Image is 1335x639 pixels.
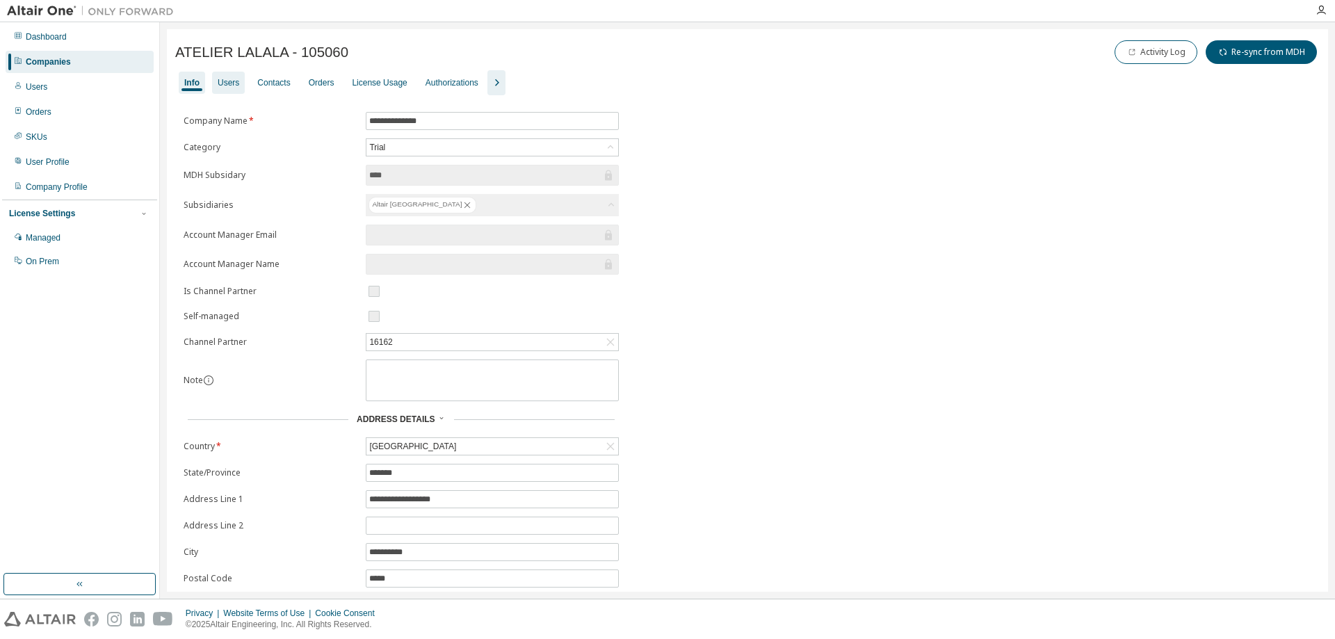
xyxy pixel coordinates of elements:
button: information [203,375,214,386]
img: youtube.svg [153,612,173,626]
label: MDH Subsidary [184,170,357,181]
img: Altair One [7,4,181,18]
div: Cookie Consent [315,608,382,619]
label: State/Province [184,467,357,478]
button: Activity Log [1115,40,1197,64]
label: City [184,547,357,558]
label: Address Line 2 [184,520,357,531]
img: instagram.svg [107,612,122,626]
div: License Usage [352,77,407,88]
div: On Prem [26,256,59,267]
div: User Profile [26,156,70,168]
label: Company Name [184,115,357,127]
div: Companies [26,56,71,67]
div: Trial [366,139,618,156]
div: 16162 [367,334,394,350]
div: Contacts [257,77,290,88]
div: Dashboard [26,31,67,42]
div: Managed [26,232,60,243]
div: Info [184,77,200,88]
span: Address Details [357,414,435,424]
span: ATELIER LALALA - 105060 [175,45,348,60]
div: Orders [309,77,334,88]
label: Is Channel Partner [184,286,357,297]
div: Authorizations [426,77,478,88]
div: Users [26,81,47,92]
div: [GEOGRAPHIC_DATA] [367,439,458,454]
label: Subsidiaries [184,200,357,211]
label: Country [184,441,357,452]
div: SKUs [26,131,47,143]
label: Account Manager Name [184,259,357,270]
div: [GEOGRAPHIC_DATA] [366,438,618,455]
div: License Settings [9,208,75,219]
label: Note [184,374,203,386]
div: Company Profile [26,181,88,193]
div: Altair [GEOGRAPHIC_DATA] [366,194,619,216]
div: Privacy [186,608,223,619]
div: Altair [GEOGRAPHIC_DATA] [369,197,476,213]
div: Users [218,77,239,88]
div: Website Terms of Use [223,608,315,619]
img: linkedin.svg [130,612,145,626]
img: altair_logo.svg [4,612,76,626]
label: Address Line 1 [184,494,357,505]
label: Channel Partner [184,337,357,348]
label: Category [184,142,357,153]
div: 16162 [366,334,618,350]
label: Postal Code [184,573,357,584]
img: facebook.svg [84,612,99,626]
label: Account Manager Email [184,229,357,241]
div: Orders [26,106,51,118]
label: Self-managed [184,311,357,322]
p: © 2025 Altair Engineering, Inc. All Rights Reserved. [186,619,383,631]
div: Trial [367,140,387,155]
button: Re-sync from MDH [1206,40,1317,64]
